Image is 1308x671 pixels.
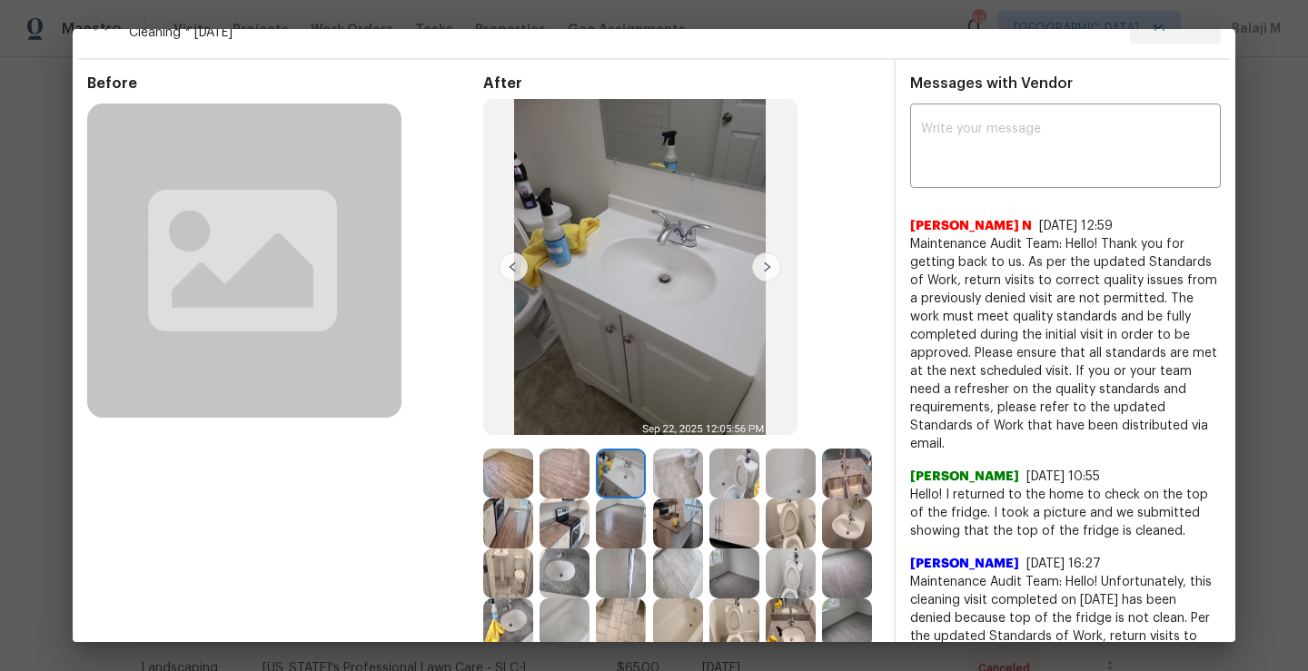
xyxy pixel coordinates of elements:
span: Hello! I returned to the home to check on the top of the fridge. I took a picture and we submitte... [910,486,1221,540]
span: [PERSON_NAME] [910,468,1019,486]
span: [DATE] 10:55 [1026,470,1100,483]
span: [PERSON_NAME] N [910,217,1032,235]
span: After [483,74,879,93]
span: Messages with Vendor [910,76,1073,91]
span: [PERSON_NAME] [910,555,1019,573]
img: left-chevron-button-url [499,252,528,281]
span: Cleaning * [DATE] [129,24,1115,42]
span: [DATE] 12:59 [1039,220,1113,232]
span: Maintenance Audit Team: Hello! Thank you for getting back to us. As per the updated Standards of ... [910,235,1221,453]
span: Before [87,74,483,93]
span: [DATE] 16:27 [1026,558,1101,570]
img: right-chevron-button-url [752,252,781,281]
